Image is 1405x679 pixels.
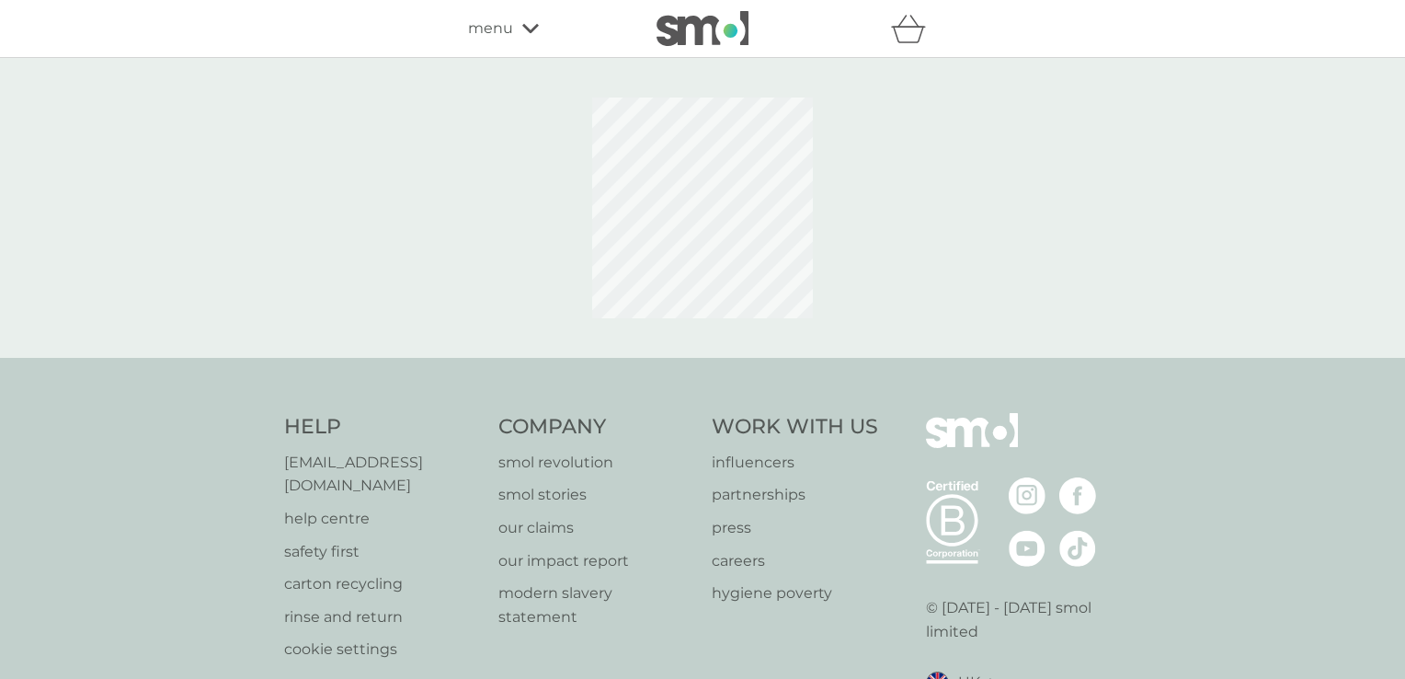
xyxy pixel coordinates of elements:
a: rinse and return [284,605,480,629]
a: [EMAIL_ADDRESS][DOMAIN_NAME] [284,451,480,498]
a: modern slavery statement [498,581,694,628]
a: careers [712,549,878,573]
a: cookie settings [284,638,480,662]
a: press [712,516,878,540]
a: influencers [712,451,878,475]
a: carton recycling [284,572,480,596]
p: © [DATE] - [DATE] smol limited [926,596,1122,643]
a: help centre [284,507,480,531]
h4: Help [284,413,480,442]
span: menu [468,17,513,40]
a: smol stories [498,483,694,507]
img: smol [926,413,1018,476]
a: partnerships [712,483,878,507]
a: hygiene poverty [712,581,878,605]
div: basket [891,10,937,47]
img: smol [657,11,748,46]
img: visit the smol Youtube page [1009,530,1045,567]
a: smol revolution [498,451,694,475]
img: visit the smol Tiktok page [1059,530,1096,567]
a: safety first [284,540,480,564]
a: our impact report [498,549,694,573]
h4: Work With Us [712,413,878,442]
img: visit the smol Facebook page [1059,478,1096,514]
img: visit the smol Instagram page [1009,478,1045,514]
h4: Company [498,413,694,442]
a: our claims [498,516,694,540]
